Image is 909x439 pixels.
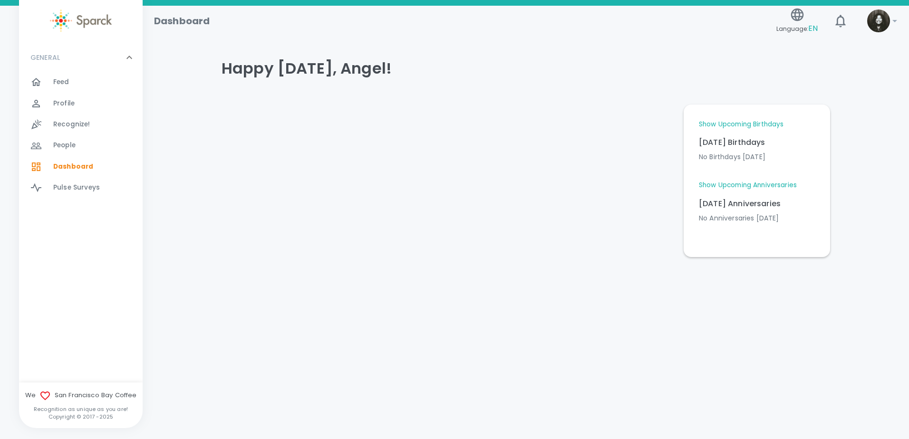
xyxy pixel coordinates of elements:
[699,213,815,223] p: No Anniversaries [DATE]
[699,120,783,129] a: Show Upcoming Birthdays
[867,10,890,32] img: Picture of Angel
[154,13,210,29] h1: Dashboard
[19,93,143,114] a: Profile
[776,22,818,35] span: Language:
[808,23,818,34] span: EN
[53,183,100,192] span: Pulse Surveys
[53,120,90,129] span: Recognize!
[19,43,143,72] div: GENERAL
[773,4,822,38] button: Language:EN
[699,198,815,210] p: [DATE] Anniversaries
[19,10,143,32] a: Sparck logo
[19,405,143,413] p: Recognition as unique as you are!
[19,177,143,198] a: Pulse Surveys
[30,53,60,62] p: GENERAL
[53,99,75,108] span: Profile
[19,114,143,135] a: Recognize!
[699,137,815,148] p: [DATE] Birthdays
[53,77,69,87] span: Feed
[699,181,797,190] a: Show Upcoming Anniversaries
[19,156,143,177] a: Dashboard
[19,413,143,420] p: Copyright © 2017 - 2025
[19,72,143,202] div: GENERAL
[699,152,815,162] p: No Birthdays [DATE]
[53,141,76,150] span: People
[19,390,143,401] span: We San Francisco Bay Coffee
[50,10,112,32] img: Sparck logo
[19,72,143,93] a: Feed
[19,135,143,156] a: People
[222,59,830,78] h4: Happy [DATE], Angel!
[53,162,93,172] span: Dashboard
